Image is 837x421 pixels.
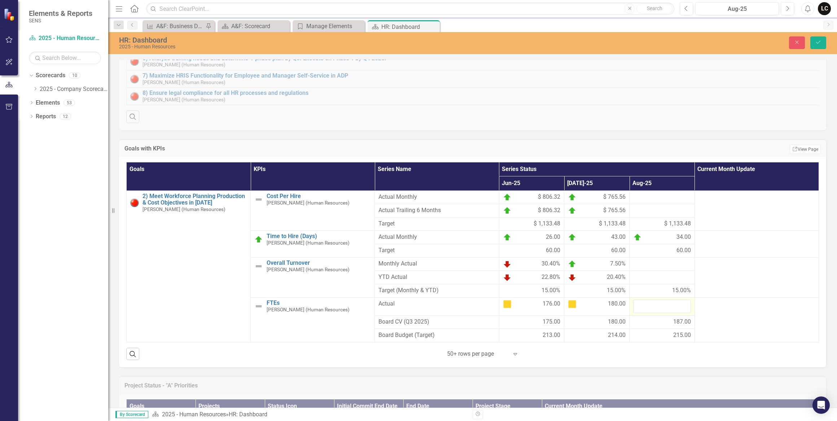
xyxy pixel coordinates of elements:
[538,193,560,202] span: $ 806.32
[378,260,495,268] span: Monthly Actual
[146,3,674,15] input: Search ClearPoint...
[267,260,371,266] a: Overall Turnover
[378,193,495,201] span: Actual Monthly
[267,307,350,312] small: [PERSON_NAME] (Human Resources)
[543,300,560,308] span: 176.00
[542,273,560,282] span: 22.80%
[267,240,350,246] small: [PERSON_NAME] (Human Resources)
[4,8,16,21] img: ClearPoint Strategy
[124,145,508,152] h3: Goals with KPIs
[40,85,108,93] a: 2025 - Company Scorecard
[568,233,577,242] img: On Target
[534,220,560,228] span: $ 1,133.48
[254,302,263,311] img: Not Defined
[130,198,139,207] img: Red: Critical Issues/Off-Track
[306,22,363,31] div: Manage Elements
[144,22,204,31] a: A&F: Business Day Financials sent out to Sr. Leadership
[254,195,263,204] img: Not Defined
[568,273,577,282] img: Below Target
[546,246,560,255] span: 60.00
[543,318,560,326] span: 175.00
[219,22,288,31] a: A&F: Scorecard
[542,286,560,295] span: 15.00%
[267,200,350,206] small: [PERSON_NAME] (Human Resources)
[610,260,626,268] span: 7.50%
[267,233,371,240] a: Time to Hire (Days)
[69,73,80,79] div: 10
[503,233,512,242] img: On Target
[608,318,626,326] span: 180.00
[156,22,204,31] div: A&F: Business Day Financials sent out to Sr. Leadership
[267,193,371,199] a: Cost Per Hire
[673,318,691,326] span: 187.00
[36,113,56,121] a: Reports
[672,286,691,295] span: 15.00%
[60,113,71,119] div: 12
[568,206,577,215] img: On Target
[378,286,495,295] span: Target (Monthly & YTD)
[29,34,101,43] a: 2025 - Human Resources
[254,235,263,244] img: On Target
[546,233,560,242] span: 26.00
[503,206,512,215] img: On Target
[29,9,92,18] span: Elements & Reports
[29,52,101,64] input: Search Below...
[608,331,626,339] span: 214.00
[231,22,288,31] div: A&F: Scorecard
[543,331,560,339] span: 213.00
[378,220,495,228] span: Target
[378,318,495,326] span: Board CV (Q3 2025)
[538,206,560,215] span: $ 806.32
[378,206,495,215] span: Actual Trailing 6 Months
[611,233,626,242] span: 43.00
[381,22,438,31] div: HR: Dashboard
[636,4,672,14] button: Search
[267,300,371,306] a: FTEs
[119,44,519,49] div: 2025 - Human Resources
[599,220,626,228] span: $ 1,133.48
[119,36,519,44] div: HR: Dashboard
[607,273,626,282] span: 20.40%
[29,18,92,23] small: SENS
[294,22,363,31] a: Manage Elements
[503,273,512,282] img: Below Target
[63,100,75,106] div: 53
[790,145,821,154] a: View Page
[143,207,225,212] small: [PERSON_NAME] (Human Resources)
[267,267,350,272] small: [PERSON_NAME] (Human Resources)
[633,233,642,242] img: On Target
[378,273,495,281] span: YTD Actual
[162,411,226,418] a: 2025 - Human Resources
[676,233,691,242] span: 34.00
[542,260,560,268] span: 30.40%
[568,260,577,268] img: On Target
[611,246,626,255] span: 60.00
[664,220,691,228] span: $ 1,133.48
[36,99,60,107] a: Elements
[603,206,626,215] span: $ 765.56
[115,411,148,418] span: By Scorecard
[568,300,577,308] img: At Risk
[608,300,626,308] span: 180.00
[503,300,512,308] img: At Risk
[607,286,626,295] span: 15.00%
[36,71,65,80] a: Scorecards
[503,193,512,202] img: On Target
[378,246,495,255] span: Target
[603,193,626,202] span: $ 765.56
[143,193,247,206] a: 2) Meet Workforce Planning Production & Cost Objectives in [DATE]
[378,233,495,241] span: Actual Monthly
[229,411,267,418] div: HR: Dashboard
[695,2,779,15] button: Aug-25
[818,2,831,15] button: LC
[568,193,577,202] img: On Target
[647,5,662,11] span: Search
[676,246,691,255] span: 60.00
[254,262,263,271] img: Not Defined
[698,5,776,13] div: Aug-25
[673,331,691,339] span: 215.00
[503,260,512,268] img: Below Target
[378,331,495,339] span: Board Budget (Target)
[378,300,495,308] span: Actual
